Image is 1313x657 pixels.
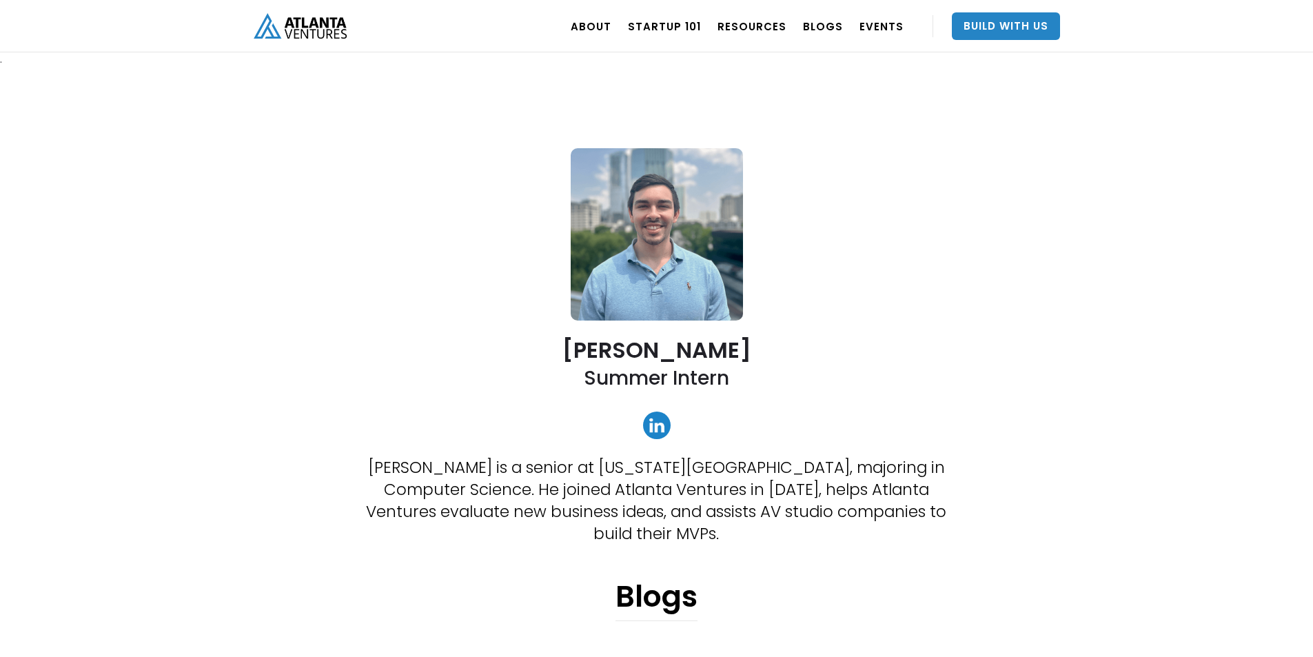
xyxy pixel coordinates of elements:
[717,7,786,46] a: RESOURCES
[628,7,701,46] a: Startup 101
[615,579,698,621] h1: Blogs
[803,7,843,46] a: BLOGS
[584,365,729,391] h2: Summer Intern
[349,456,963,545] p: [PERSON_NAME] is a senior at [US_STATE][GEOGRAPHIC_DATA], majoring in Computer Science. He joined...
[562,338,751,362] h2: [PERSON_NAME]
[859,7,904,46] a: EVENTS
[952,12,1060,40] a: Build With Us
[571,7,611,46] a: ABOUT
